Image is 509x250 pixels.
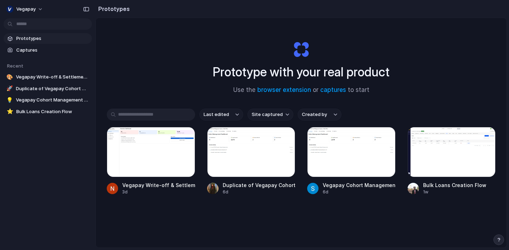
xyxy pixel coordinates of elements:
div: 🎨 [6,74,13,81]
span: Created by [302,111,327,118]
span: Recent [7,63,23,69]
div: Vegapay Cohort Management Backend Screen [323,181,396,189]
a: captures [320,86,346,93]
span: Site captured [252,111,283,118]
div: 6d [223,189,296,195]
button: Vegapay [4,4,47,15]
a: browser extension [257,86,311,93]
span: Use the or to start [233,86,369,95]
span: Last edited [204,111,229,118]
span: Bulk Loans Creation Flow [16,108,89,115]
a: Duplicate of Vegapay Cohort Management Backend ScreenDuplicate of Vegapay Cohort Management Backe... [207,127,296,195]
a: 💡Vegapay Cohort Management Backend Screen [4,95,92,105]
a: Bulk Loans Creation FlowBulk Loans Creation Flow1w [408,127,496,195]
a: Captures [4,45,92,56]
div: Duplicate of Vegapay Cohort Management Backend Screen [223,181,296,189]
span: Duplicate of Vegapay Cohort Management Backend Screen [16,85,89,92]
h2: Prototypes [95,5,130,13]
div: 🚀 [6,85,13,92]
span: Prototypes [16,35,89,42]
a: Vegapay Write-off & Settlement DashboardVegapay Write-off & Settlement Dashboard3d [107,127,195,195]
div: Vegapay Write-off & Settlement Dashboard [122,181,195,189]
button: Last edited [199,109,243,121]
span: Captures [16,47,89,54]
div: ⭐ [6,108,13,115]
div: 💡 [6,97,13,104]
div: Bulk Loans Creation Flow [423,181,486,189]
a: 🎨Vegapay Write-off & Settlement Dashboard [4,72,92,82]
span: Vegapay Cohort Management Backend Screen [16,97,89,104]
h1: Prototype with your real product [213,63,390,81]
a: 🚀Duplicate of Vegapay Cohort Management Backend Screen [4,83,92,94]
span: Vegapay Write-off & Settlement Dashboard [16,74,89,81]
a: Vegapay Cohort Management Backend ScreenVegapay Cohort Management Backend Screen6d [307,127,396,195]
div: 3d [122,189,195,195]
span: Vegapay [16,6,36,13]
a: Prototypes [4,33,92,44]
div: 6d [323,189,396,195]
button: Created by [298,109,341,121]
a: ⭐Bulk Loans Creation Flow [4,106,92,117]
div: 1w [423,189,486,195]
button: Site captured [247,109,293,121]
